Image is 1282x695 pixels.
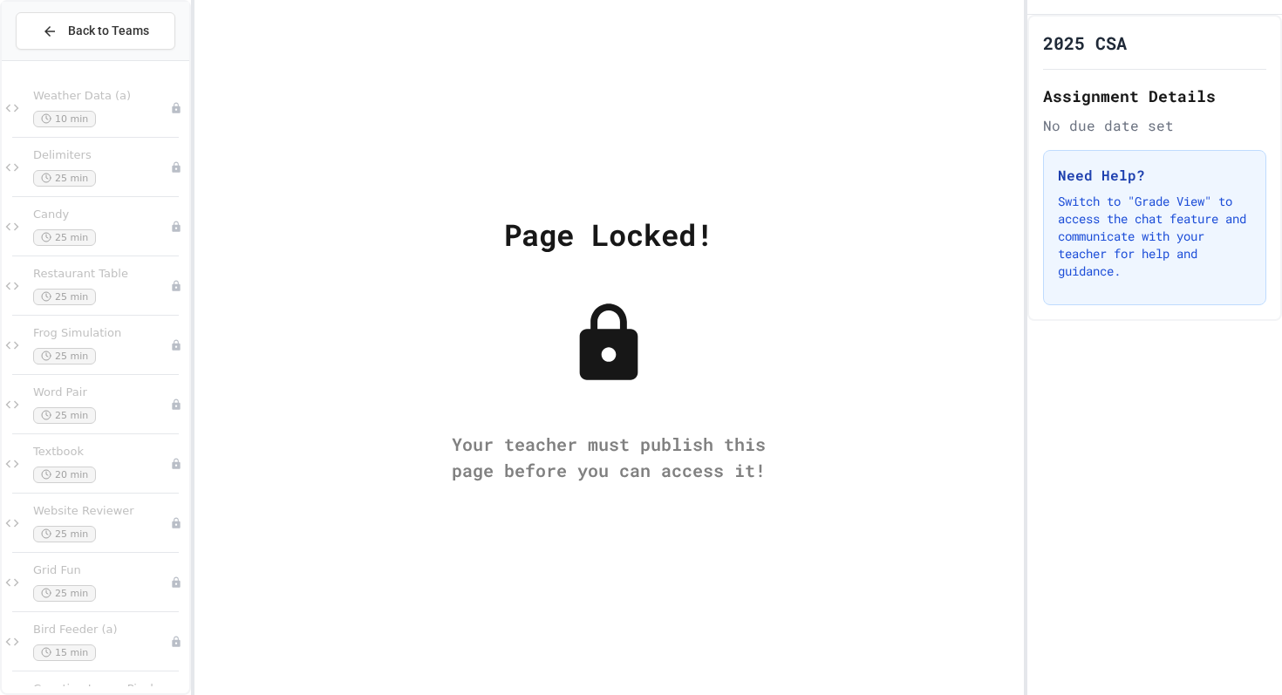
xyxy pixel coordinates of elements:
div: Page Locked! [504,212,713,256]
p: Switch to "Grade View" to access the chat feature and communicate with your teacher for help and ... [1058,193,1251,280]
span: 25 min [33,289,96,305]
div: Unpublished [170,280,182,292]
div: Unpublished [170,458,182,470]
span: 25 min [33,170,96,187]
div: Unpublished [170,161,182,174]
span: Word Pair [33,385,170,400]
div: Your teacher must publish this page before you can access it! [434,431,783,483]
div: Unpublished [170,636,182,648]
span: Grid Fun [33,563,170,578]
span: 25 min [33,526,96,542]
span: 25 min [33,585,96,602]
span: 25 min [33,229,96,246]
span: Candy [33,208,170,222]
div: Unpublished [170,399,182,411]
button: Back to Teams [16,12,175,50]
div: Unpublished [170,339,182,351]
span: 15 min [33,644,96,661]
div: Unpublished [170,102,182,114]
span: 25 min [33,348,96,365]
span: 10 min [33,111,96,127]
span: Back to Teams [68,22,149,40]
span: Frog Simulation [33,326,170,341]
h1: 2025 CSA [1043,31,1127,55]
h3: Need Help? [1058,165,1251,186]
div: Unpublished [170,221,182,233]
div: Unpublished [170,517,182,529]
span: 20 min [33,467,96,483]
span: Weather Data (a) [33,89,170,104]
h2: Assignment Details [1043,84,1266,108]
span: Bird Feeder (a) [33,623,170,637]
span: 25 min [33,407,96,424]
div: No due date set [1043,115,1266,136]
span: Restaurant Table [33,267,170,282]
span: Textbook [33,445,170,460]
span: Website Reviewer [33,504,170,519]
span: Delimiters [33,148,170,163]
div: Unpublished [170,576,182,589]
